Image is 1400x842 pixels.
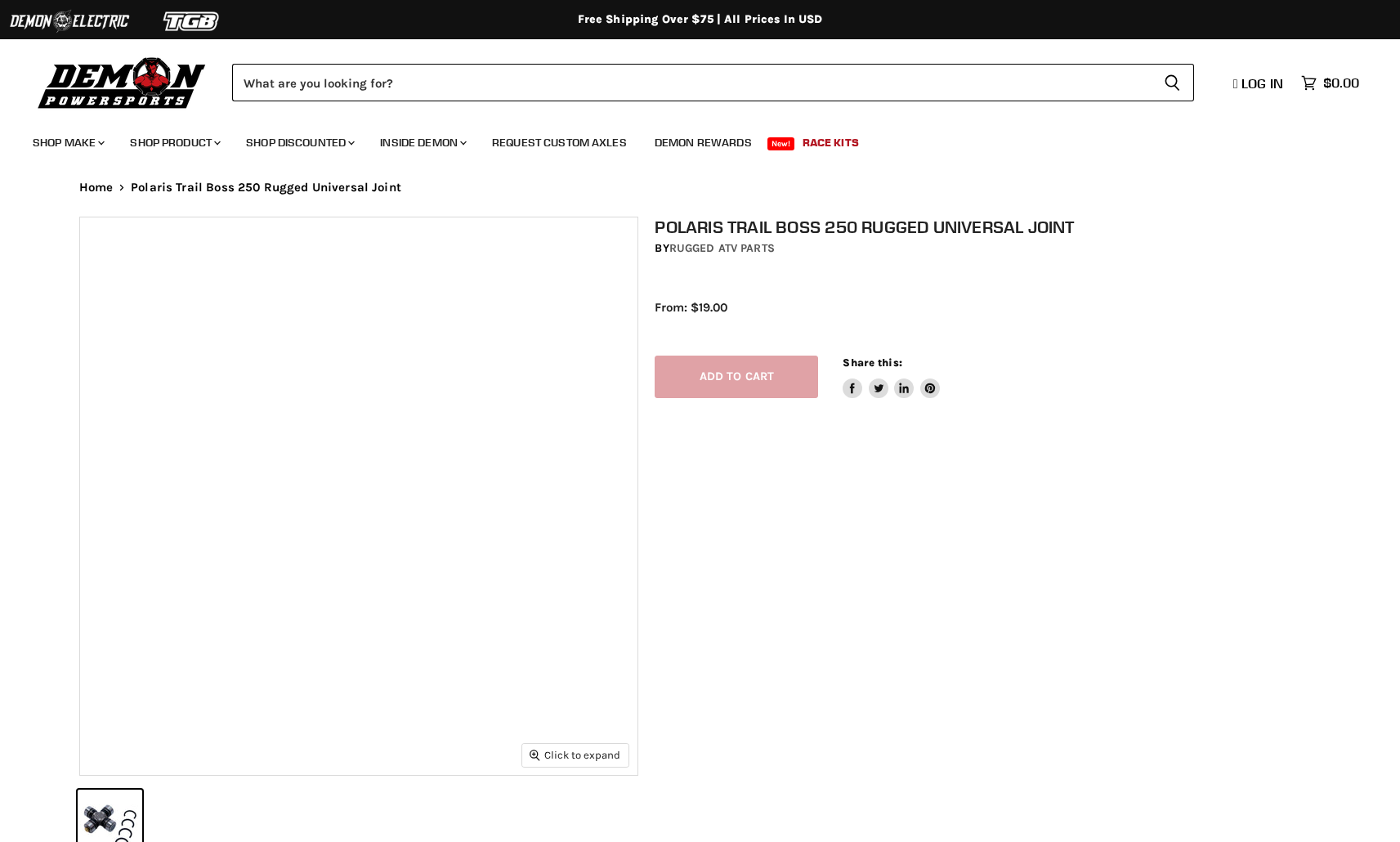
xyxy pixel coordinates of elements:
[530,749,620,761] span: Click to expand
[33,53,212,111] img: Demon Powersports
[522,744,628,766] button: Click to expand
[1323,75,1359,91] span: $0.00
[232,64,1194,101] form: Product
[20,126,114,159] a: Shop Make
[843,356,940,399] aside: Share this:
[655,300,727,315] span: From: $19.00
[790,126,871,159] a: Race Kits
[767,137,795,150] span: New!
[1151,64,1194,101] button: Search
[131,181,401,195] span: Polaris Trail Boss 250 Rugged Universal Joint
[1226,76,1293,91] a: Log in
[669,241,775,255] a: Rugged ATV Parts
[47,181,1354,195] nav: Breadcrumbs
[655,217,1338,237] h1: Polaris Trail Boss 250 Rugged Universal Joint
[118,126,230,159] a: Shop Product
[131,6,253,37] img: TGB Logo 2
[8,6,131,37] img: Demon Electric Logo 2
[47,12,1354,27] div: Free Shipping Over $75 | All Prices In USD
[232,64,1151,101] input: Search
[368,126,476,159] a: Inside Demon
[79,181,114,195] a: Home
[1241,75,1283,92] span: Log in
[642,126,764,159] a: Demon Rewards
[480,126,639,159] a: Request Custom Axles
[1293,71,1367,95] a: $0.00
[234,126,365,159] a: Shop Discounted
[20,119,1355,159] ul: Main menu
[655,240,1338,258] div: by
[843,356,901,369] span: Share this:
